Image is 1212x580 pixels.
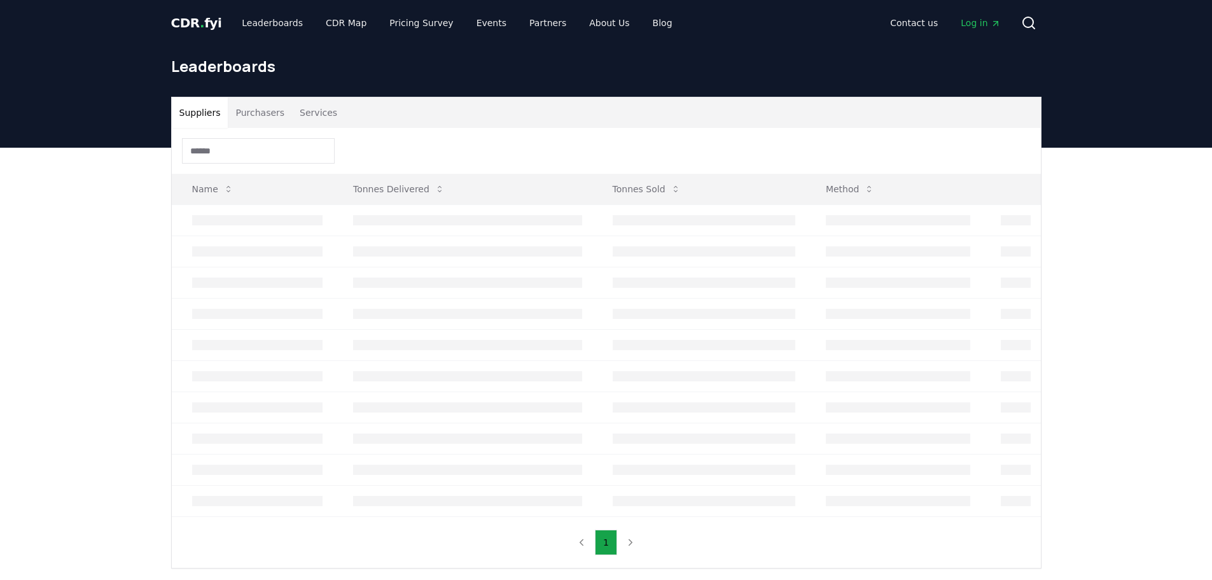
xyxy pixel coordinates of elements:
[232,11,682,34] nav: Main
[172,97,228,128] button: Suppliers
[171,56,1041,76] h1: Leaderboards
[292,97,345,128] button: Services
[232,11,313,34] a: Leaderboards
[961,17,1000,29] span: Log in
[343,176,455,202] button: Tonnes Delivered
[228,97,292,128] button: Purchasers
[200,15,204,31] span: .
[519,11,576,34] a: Partners
[316,11,377,34] a: CDR Map
[466,11,517,34] a: Events
[643,11,683,34] a: Blog
[379,11,463,34] a: Pricing Survey
[880,11,948,34] a: Contact us
[951,11,1010,34] a: Log in
[182,176,244,202] button: Name
[579,11,639,34] a: About Us
[880,11,1010,34] nav: Main
[816,176,885,202] button: Method
[171,15,222,31] span: CDR fyi
[171,14,222,32] a: CDR.fyi
[603,176,691,202] button: Tonnes Sold
[595,530,617,555] button: 1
